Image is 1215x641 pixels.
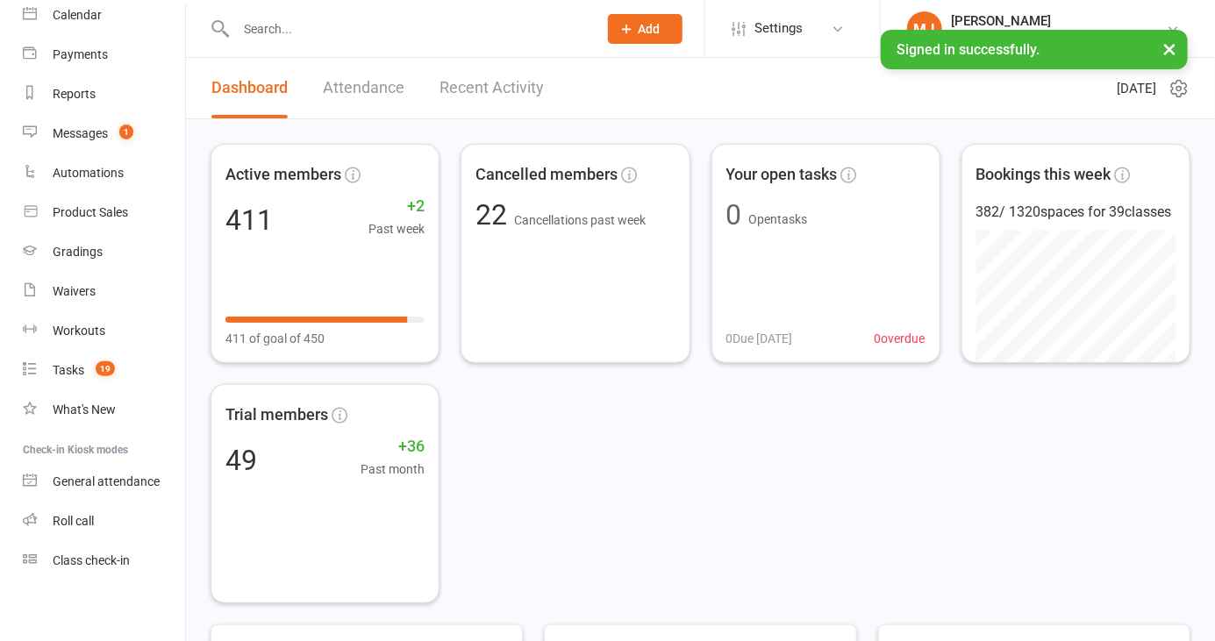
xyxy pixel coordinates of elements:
a: Attendance [323,58,404,118]
div: Urban Muaythai - [GEOGRAPHIC_DATA] [951,29,1166,45]
a: What's New [23,390,185,430]
a: Messages 1 [23,114,185,153]
span: Cancellations past week [514,213,646,227]
span: Settings [754,9,803,48]
span: 0 overdue [875,329,926,348]
a: Dashboard [211,58,288,118]
span: 0 Due [DATE] [726,329,793,348]
div: 49 [225,446,257,474]
input: Search... [231,17,585,41]
div: Reports [53,87,96,101]
span: Signed in successfully. [897,41,1040,58]
div: 411 [225,206,273,234]
span: Add [639,22,661,36]
span: Bookings this week [976,162,1111,188]
button: Add [608,14,683,44]
div: Waivers [53,284,96,298]
a: General attendance kiosk mode [23,462,185,502]
div: Messages [53,126,108,140]
span: Cancelled members [475,162,618,188]
span: 1 [119,125,133,139]
div: Roll call [53,514,94,528]
a: Recent Activity [440,58,544,118]
span: [DATE] [1117,78,1156,99]
div: Product Sales [53,205,128,219]
a: Reports [23,75,185,114]
div: 382 / 1320 spaces for 39 classes [976,201,1176,224]
span: Past week [368,219,425,239]
span: 19 [96,361,115,376]
a: Tasks 19 [23,351,185,390]
div: Automations [53,166,124,180]
div: Tasks [53,363,84,377]
span: Trial members [225,402,328,428]
span: Past month [361,459,425,479]
span: 411 of goal of 450 [225,329,325,348]
a: Class kiosk mode [23,541,185,580]
button: × [1154,30,1185,68]
a: Gradings [23,232,185,272]
div: [PERSON_NAME] [951,13,1166,29]
div: Class check-in [53,553,130,567]
a: Automations [23,153,185,193]
div: What's New [53,402,116,417]
span: 22 [475,198,514,231]
a: Workouts [23,311,185,351]
div: Gradings [53,245,103,259]
div: 0 [726,201,742,229]
a: Product Sales [23,193,185,232]
span: Active members [225,162,341,188]
span: Open tasks [749,212,808,226]
span: Your open tasks [726,162,838,188]
div: Calendar [53,8,102,22]
a: Roll call [23,502,185,541]
span: +2 [368,194,425,219]
div: Workouts [53,324,105,338]
span: +36 [361,434,425,459]
a: Waivers [23,272,185,311]
div: General attendance [53,474,160,488]
div: MJ [907,11,942,46]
